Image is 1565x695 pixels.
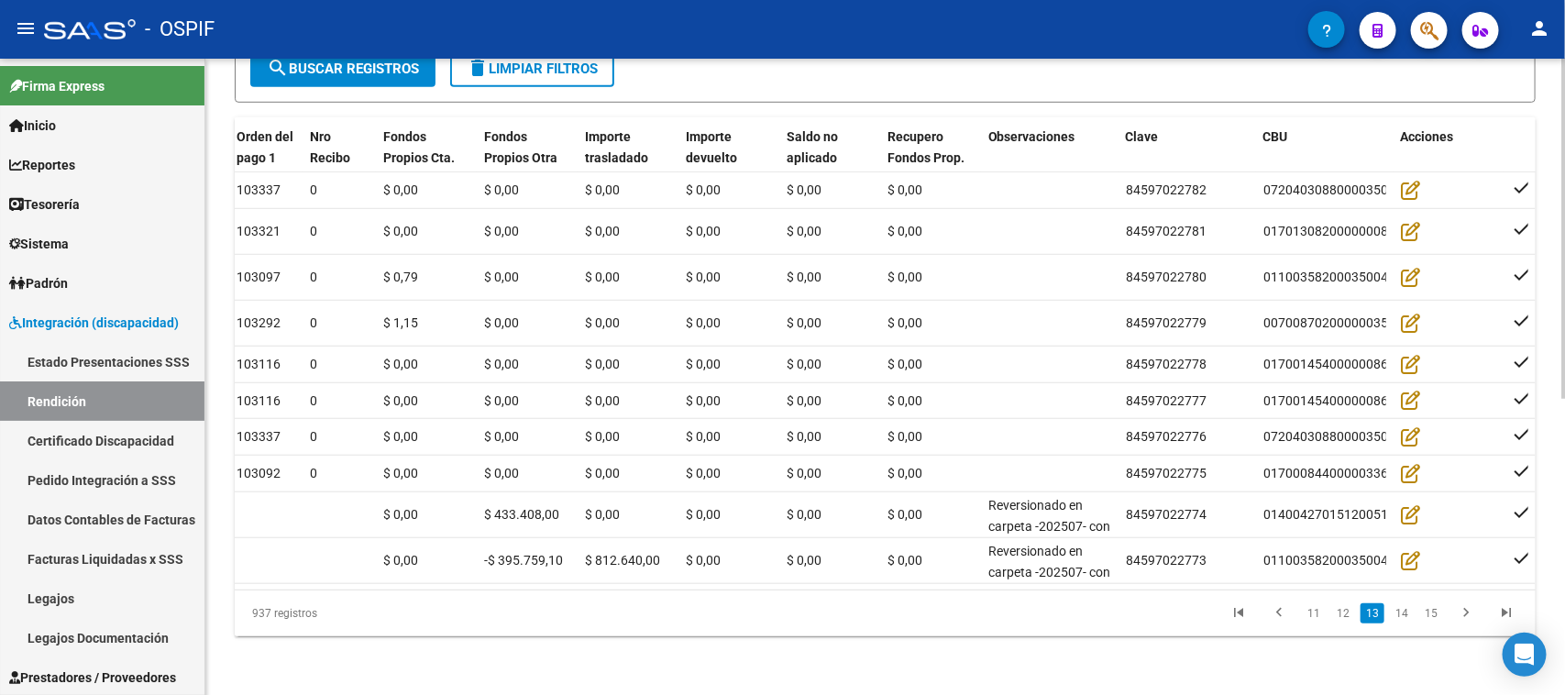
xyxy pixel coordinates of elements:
span: $ 0,00 [585,507,620,522]
span: Inicio [9,116,56,136]
span: $ 0,00 [484,466,519,480]
mat-icon: check [1511,546,1533,568]
span: Fondos Propios Otra Cta. [484,129,557,186]
a: 11 [1302,603,1326,623]
span: $ 812.640,00 [585,553,660,568]
span: $ 0,00 [686,507,721,522]
div: Open Intercom Messenger [1503,633,1547,677]
span: 0170008440000033642808 [1263,466,1425,480]
span: $ 0,00 [787,507,821,522]
span: $ 0,00 [787,270,821,284]
span: Padrón [9,273,68,293]
span: $ 0,00 [686,315,721,330]
span: $ 0,00 [484,270,519,284]
span: 0170014540000008600415 [1263,357,1425,371]
span: 84597022778 [1126,357,1207,371]
span: Acciones [1401,129,1454,144]
span: $ 0,00 [383,553,418,568]
span: Prestadores / Proveedores [9,667,176,688]
span: $ 0,00 [887,393,922,408]
span: 84597022781 [1126,224,1207,238]
span: Observaciones [988,129,1075,144]
datatable-header-cell: Clave [1119,117,1256,198]
span: 84597022775 [1126,466,1207,480]
mat-icon: check [1511,501,1533,523]
li: page 15 [1416,598,1446,629]
span: Reversionado en carpeta -202507- con clave de registro -84597473081-. Fondos propios en otra cuen... [988,498,1110,679]
span: $ 0,00 [585,466,620,480]
span: 103116 [237,393,281,408]
mat-icon: check [1511,459,1533,481]
span: $ 0,00 [686,224,721,238]
span: $ 0,00 [484,429,519,444]
span: $ 0,00 [787,553,821,568]
datatable-header-cell: Recupero Fondos Prop. [880,117,981,198]
span: 103337 [237,182,281,197]
span: Integración (discapacidad) [9,313,179,333]
span: $ 0,00 [787,393,821,408]
span: $ 0,00 [686,357,721,371]
span: Buscar registros [267,61,419,77]
datatable-header-cell: Saldo no aplicado [779,117,880,198]
span: $ 0,00 [887,224,922,238]
span: Importe devuelto Cuenta SSS [686,129,755,186]
span: $ 0,00 [787,466,821,480]
span: $ 0,00 [585,393,620,408]
datatable-header-cell: Importe devuelto Cuenta SSS [678,117,779,198]
button: Limpiar filtros [450,50,614,87]
span: $ 0,00 [887,270,922,284]
span: $ 0,00 [383,507,418,522]
span: $ 0,00 [887,429,922,444]
span: $ 0,00 [484,315,519,330]
span: $ 0,79 [383,270,418,284]
span: Orden del pago 1 [237,129,293,165]
span: 0 [310,224,317,238]
li: page 11 [1299,598,1328,629]
span: $ 0,00 [686,393,721,408]
span: Nro Recibo [310,129,350,165]
span: 0720403088000035014018 [1263,182,1425,197]
span: $ 0,00 [585,357,620,371]
span: $ 0,00 [887,357,922,371]
span: Clave [1126,129,1159,144]
a: 12 [1331,603,1355,623]
span: 103337 [237,429,281,444]
datatable-header-cell: Observaciones [981,117,1119,198]
span: $ 0,00 [484,224,519,238]
li: page 13 [1358,598,1387,629]
span: - OSPIF [145,9,215,50]
mat-icon: person [1528,17,1550,39]
span: $ 0,00 [484,393,519,408]
span: 0110035820003500462543 [1263,553,1425,568]
span: 84597022777 [1126,393,1207,408]
mat-icon: check [1511,309,1533,331]
span: $ 0,00 [686,182,721,197]
span: $ 0,00 [383,429,418,444]
span: $ 0,00 [585,182,620,197]
span: $ 0,00 [686,429,721,444]
datatable-header-cell: Nro Recibo [303,117,376,198]
datatable-header-cell: Orden del pago 1 [229,117,303,198]
span: $ 0,00 [787,224,821,238]
span: $ 0,00 [383,357,418,371]
span: 0 [310,466,317,480]
span: $ 0,00 [686,466,721,480]
span: 103292 [237,315,281,330]
span: $ 0,00 [383,393,418,408]
span: $ 0,00 [787,182,821,197]
span: 0070087020000003543511 [1263,315,1425,330]
span: 84597022779 [1126,315,1207,330]
span: Fondos Propios Cta. Disca. [383,129,455,186]
span: 103321 [237,224,281,238]
span: Limpiar filtros [467,61,598,77]
span: $ 0,00 [887,315,922,330]
span: 0170130820000000842864 [1263,224,1425,238]
span: Sistema [9,234,69,254]
span: 0110035820003500462543 [1263,270,1425,284]
span: 84597022774 [1126,507,1207,522]
span: CBU [1263,129,1288,144]
span: $ 433.408,00 [484,507,559,522]
datatable-header-cell: Acciones [1394,117,1504,198]
span: $ 0,00 [585,429,620,444]
datatable-header-cell: CBU [1256,117,1394,198]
